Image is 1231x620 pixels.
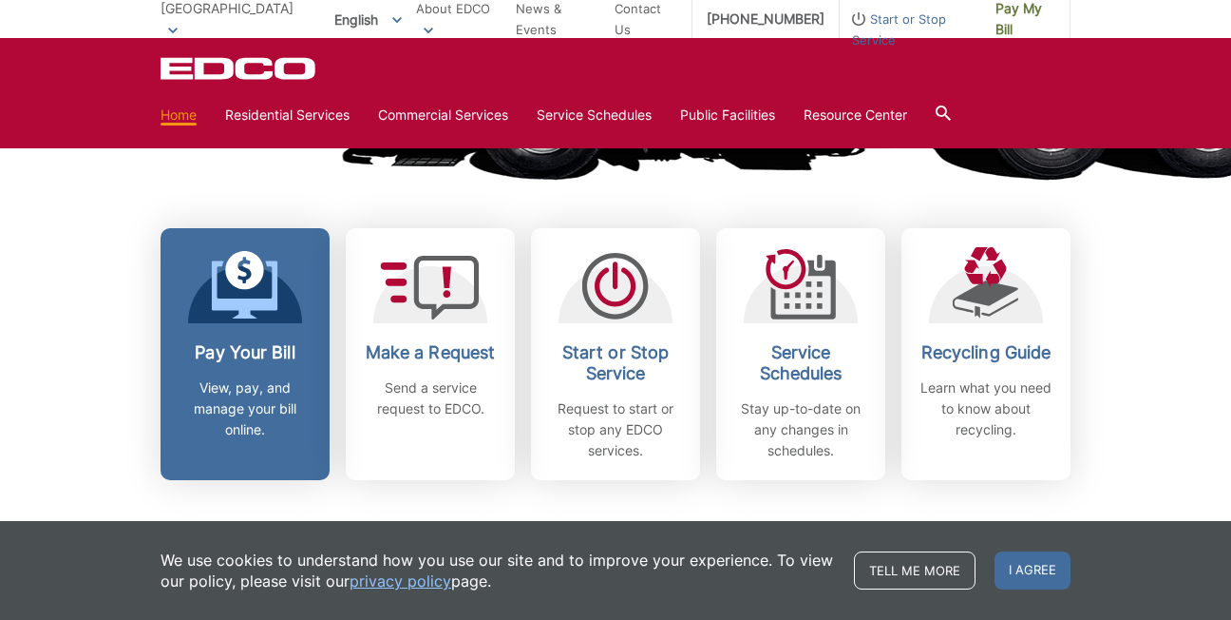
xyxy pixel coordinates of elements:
[545,398,686,461] p: Request to start or stop any EDCO services.
[730,398,871,461] p: Stay up-to-date on any changes in schedules.
[350,571,451,591] a: privacy policy
[680,105,775,126] a: Public Facilities
[994,552,1070,590] span: I agree
[545,342,686,384] h2: Start or Stop Service
[360,342,501,363] h2: Make a Request
[161,228,330,480] a: Pay Your Bill View, pay, and manage your bill online.
[175,342,315,363] h2: Pay Your Bill
[175,378,315,440] p: View, pay, and manage your bill online.
[916,378,1056,440] p: Learn what you need to know about recycling.
[854,552,975,590] a: Tell me more
[161,57,318,80] a: EDCD logo. Return to the homepage.
[804,105,907,126] a: Resource Center
[537,105,652,126] a: Service Schedules
[161,105,197,126] a: Home
[378,105,508,126] a: Commercial Services
[360,378,501,419] p: Send a service request to EDCO.
[161,550,835,591] p: We use cookies to understand how you use our site and to improve your experience. To view our pol...
[916,342,1056,363] h2: Recycling Guide
[901,228,1070,480] a: Recycling Guide Learn what you need to know about recycling.
[225,105,350,126] a: Residential Services
[346,228,515,480] a: Make a Request Send a service request to EDCO.
[320,4,416,35] span: English
[730,342,871,384] h2: Service Schedules
[716,228,885,480] a: Service Schedules Stay up-to-date on any changes in schedules.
